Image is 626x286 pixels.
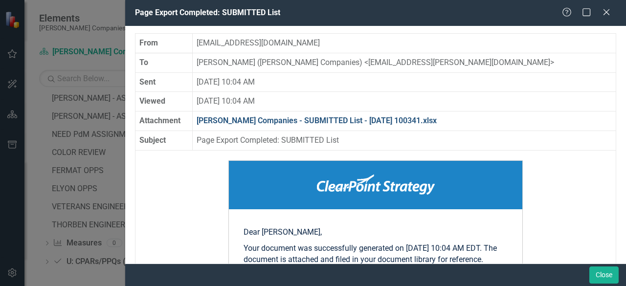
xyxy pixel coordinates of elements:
[550,58,554,67] span: >
[135,8,280,17] span: Page Export Completed: SUBMITTED List
[135,53,193,72] th: To
[135,92,193,111] th: Viewed
[135,72,193,92] th: Sent
[589,266,619,284] button: Close
[192,92,616,111] td: [DATE] 10:04 AM
[135,131,193,151] th: Subject
[317,175,435,195] img: ClearPoint Strategy
[135,33,193,53] th: From
[244,227,508,238] p: Dear [PERSON_NAME],
[192,33,616,53] td: [EMAIL_ADDRESS][DOMAIN_NAME]
[192,131,616,151] td: Page Export Completed: SUBMITTED List
[364,58,368,67] span: <
[192,53,616,72] td: [PERSON_NAME] ([PERSON_NAME] Companies) [EMAIL_ADDRESS][PERSON_NAME][DOMAIN_NAME]
[192,72,616,92] td: [DATE] 10:04 AM
[244,243,508,265] p: Your document was successfully generated on [DATE] 10:04 AM EDT. The document is attached and fil...
[197,116,437,125] a: [PERSON_NAME] Companies - SUBMITTED List - [DATE] 100341.xlsx
[135,111,193,131] th: Attachment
